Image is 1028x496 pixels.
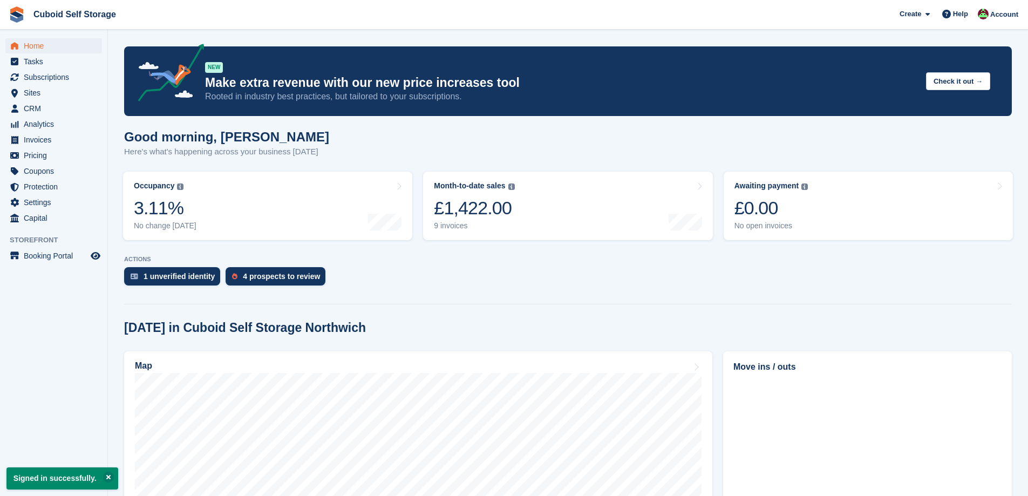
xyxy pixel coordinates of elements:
span: Storefront [10,235,107,246]
span: Settings [24,195,88,210]
span: Subscriptions [24,70,88,85]
a: menu [5,85,102,100]
a: Awaiting payment £0.00 No open invoices [724,172,1013,240]
span: Home [24,38,88,53]
span: Protection [24,179,88,194]
span: Booking Portal [24,248,88,263]
img: George Fielding [978,9,989,19]
p: Make extra revenue with our new price increases tool [205,75,917,91]
a: menu [5,132,102,147]
span: Account [990,9,1018,20]
img: verify_identity-adf6edd0f0f0b5bbfe63781bf79b02c33cf7c696d77639b501bdc392416b5a36.svg [131,273,138,280]
h2: Move ins / outs [733,361,1002,373]
div: 1 unverified identity [144,272,215,281]
img: stora-icon-8386f47178a22dfd0bd8f6a31ec36ba5ce8667c1dd55bd0f319d3a0aa187defe.svg [9,6,25,23]
div: 3.11% [134,197,196,219]
h2: [DATE] in Cuboid Self Storage Northwich [124,321,366,335]
img: icon-info-grey-7440780725fd019a000dd9b08b2336e03edf1995a4989e88bcd33f0948082b44.svg [177,184,183,190]
a: menu [5,101,102,116]
div: No open invoices [734,221,808,230]
span: Create [900,9,921,19]
a: 1 unverified identity [124,267,226,291]
a: 4 prospects to review [226,267,331,291]
div: Awaiting payment [734,181,799,191]
div: No change [DATE] [134,221,196,230]
a: menu [5,117,102,132]
div: 4 prospects to review [243,272,320,281]
div: £0.00 [734,197,808,219]
a: Occupancy 3.11% No change [DATE] [123,172,412,240]
p: ACTIONS [124,256,1012,263]
a: Month-to-date sales £1,422.00 9 invoices [423,172,712,240]
a: menu [5,148,102,163]
a: menu [5,54,102,69]
span: Invoices [24,132,88,147]
img: prospect-51fa495bee0391a8d652442698ab0144808aea92771e9ea1ae160a38d050c398.svg [232,273,237,280]
a: menu [5,248,102,263]
span: Tasks [24,54,88,69]
div: £1,422.00 [434,197,514,219]
a: menu [5,70,102,85]
span: CRM [24,101,88,116]
a: menu [5,210,102,226]
a: menu [5,195,102,210]
a: menu [5,164,102,179]
a: Cuboid Self Storage [29,5,120,23]
a: menu [5,38,102,53]
p: Rooted in industry best practices, but tailored to your subscriptions. [205,91,917,103]
p: Signed in successfully. [6,467,118,490]
span: Sites [24,85,88,100]
p: Here's what's happening across your business [DATE] [124,146,329,158]
span: Coupons [24,164,88,179]
span: Pricing [24,148,88,163]
h2: Map [135,361,152,371]
a: menu [5,179,102,194]
div: NEW [205,62,223,73]
button: Check it out → [926,72,990,90]
h1: Good morning, [PERSON_NAME] [124,130,329,144]
span: Capital [24,210,88,226]
img: icon-info-grey-7440780725fd019a000dd9b08b2336e03edf1995a4989e88bcd33f0948082b44.svg [508,184,515,190]
span: Help [953,9,968,19]
div: 9 invoices [434,221,514,230]
img: price-adjustments-announcement-icon-8257ccfd72463d97f412b2fc003d46551f7dbcb40ab6d574587a9cd5c0d94... [129,44,205,105]
span: Analytics [24,117,88,132]
div: Month-to-date sales [434,181,505,191]
img: icon-info-grey-7440780725fd019a000dd9b08b2336e03edf1995a4989e88bcd33f0948082b44.svg [801,184,808,190]
a: Preview store [89,249,102,262]
div: Occupancy [134,181,174,191]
